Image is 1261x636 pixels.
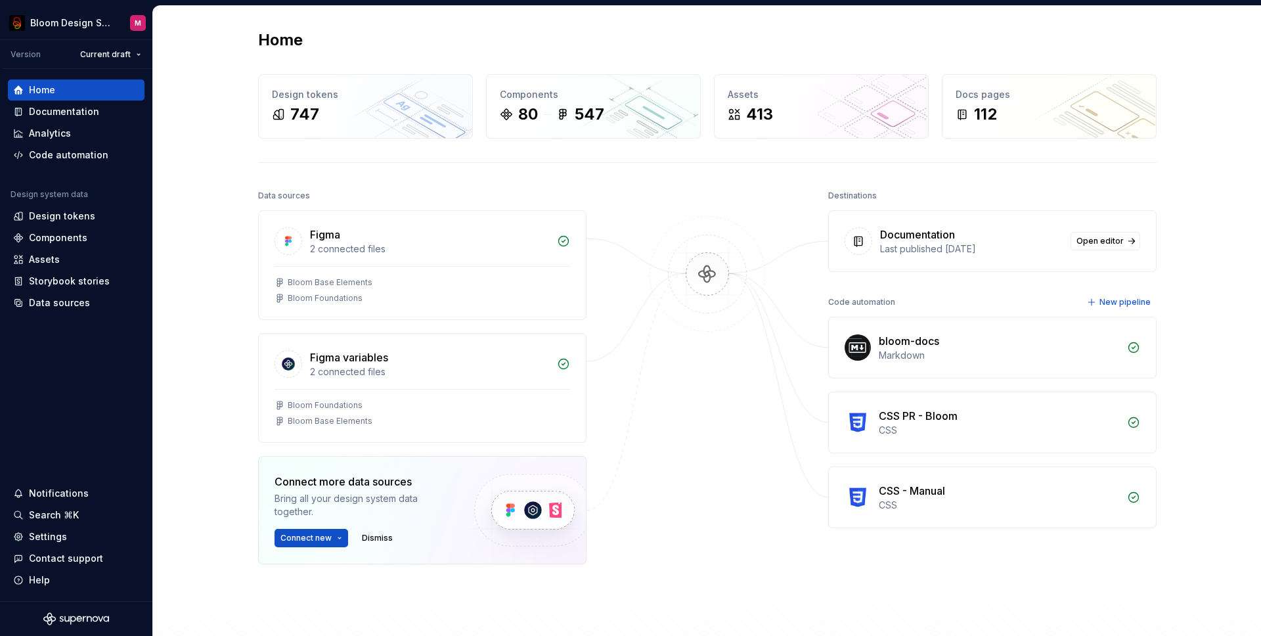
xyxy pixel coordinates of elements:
div: Home [29,83,55,97]
span: Dismiss [362,533,393,543]
div: Components [29,231,87,244]
a: Figma2 connected filesBloom Base ElementsBloom Foundations [258,210,586,320]
h2: Home [258,30,303,51]
a: Components80547 [486,74,701,139]
div: bloom-docs [879,333,939,349]
div: Markdown [879,349,1119,362]
div: Last published [DATE] [880,242,1063,256]
div: Design tokens [272,88,459,101]
div: Search ⌘K [29,509,79,522]
div: 547 [575,104,604,125]
div: Version [11,49,41,60]
button: Contact support [8,548,144,569]
div: Documentation [29,105,99,118]
img: 15fdffcd-51c5-43ea-ac8d-4ab14cc347bb.png [9,15,25,31]
span: Connect new [280,533,332,543]
a: Assets [8,249,144,270]
a: Components [8,227,144,248]
div: 413 [746,104,773,125]
div: CSS - Manual [879,483,945,499]
span: Open editor [1076,236,1124,246]
button: Connect new [275,529,348,547]
div: Help [29,574,50,587]
div: 2 connected files [310,242,549,256]
div: 2 connected files [310,365,549,378]
button: New pipeline [1083,293,1157,311]
div: Assets [728,88,915,101]
div: CSS PR - Bloom [879,408,958,424]
div: Connect more data sources [275,474,452,489]
div: Documentation [880,227,955,242]
a: Design tokens747 [258,74,473,139]
div: Bloom Foundations [288,293,363,304]
span: New pipeline [1099,297,1151,307]
a: Code automation [8,145,144,166]
button: Dismiss [356,529,399,547]
div: 112 [974,104,997,125]
div: Settings [29,530,67,543]
div: Assets [29,253,60,266]
div: Code automation [29,148,108,162]
button: Help [8,570,144,591]
div: Figma [310,227,340,242]
div: M [135,18,141,28]
div: Data sources [258,187,310,205]
a: Data sources [8,292,144,313]
a: Home [8,79,144,101]
div: Figma variables [310,350,388,365]
div: Bloom Base Elements [288,277,372,288]
a: Figma variables2 connected filesBloom FoundationsBloom Base Elements [258,333,586,443]
a: Design tokens [8,206,144,227]
div: Bloom Design System [30,16,114,30]
a: Assets413 [714,74,929,139]
div: Docs pages [956,88,1143,101]
div: Code automation [828,293,895,311]
div: Contact support [29,552,103,565]
button: Notifications [8,483,144,504]
button: Bloom Design SystemM [3,9,150,37]
div: Destinations [828,187,877,205]
a: Docs pages112 [942,74,1157,139]
div: Data sources [29,296,90,309]
div: Notifications [29,487,89,500]
a: Settings [8,526,144,547]
button: Search ⌘K [8,505,144,526]
a: Storybook stories [8,271,144,292]
div: Design tokens [29,210,95,223]
div: Bloom Foundations [288,400,363,411]
div: CSS [879,499,1119,512]
div: Bring all your design system data together. [275,492,452,518]
div: Storybook stories [29,275,110,288]
a: Open editor [1071,232,1140,250]
div: Design system data [11,189,88,200]
span: Current draft [80,49,131,60]
button: Current draft [74,45,147,64]
div: 747 [290,104,319,125]
svg: Supernova Logo [43,612,109,625]
div: Components [500,88,687,101]
a: Analytics [8,123,144,144]
div: CSS [879,424,1119,437]
div: Analytics [29,127,71,140]
div: 80 [518,104,538,125]
a: Documentation [8,101,144,122]
div: Bloom Base Elements [288,416,372,426]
